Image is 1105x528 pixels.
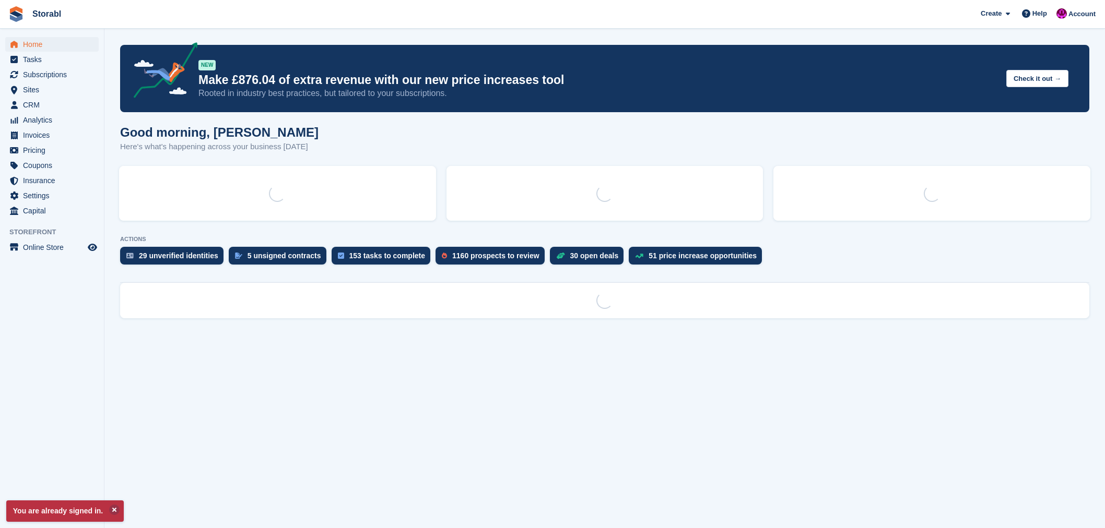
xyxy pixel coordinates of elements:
div: 153 tasks to complete [349,251,426,260]
a: 30 open deals [550,247,629,270]
img: prospect-51fa495bee0391a8d652442698ab0144808aea92771e9ea1ae160a38d050c398.svg [442,253,447,259]
span: Settings [23,188,86,203]
img: contract_signature_icon-13c848040528278c33f63329250d36e43548de30e8caae1d1a13099fd9432cc5.svg [235,253,242,259]
span: Coupons [23,158,86,173]
span: Home [23,37,86,52]
span: Help [1032,8,1047,19]
p: Make £876.04 of extra revenue with our new price increases tool [198,73,998,88]
span: Online Store [23,240,86,255]
span: Analytics [23,113,86,127]
img: Helen Morton [1056,8,1067,19]
div: 51 price increase opportunities [649,251,757,260]
a: 1160 prospects to review [436,247,550,270]
span: CRM [23,98,86,112]
button: Check it out → [1006,70,1068,87]
img: verify_identity-adf6edd0f0f0b5bbfe63781bf79b02c33cf7c696d77639b501bdc392416b5a36.svg [126,253,134,259]
a: menu [5,128,99,142]
img: stora-icon-8386f47178a22dfd0bd8f6a31ec36ba5ce8667c1dd55bd0f319d3a0aa187defe.svg [8,6,24,22]
span: Account [1068,9,1096,19]
a: Storabl [28,5,65,22]
p: Here's what's happening across your business [DATE] [120,141,319,153]
p: ACTIONS [120,236,1089,243]
img: deal-1b604bf984904fb50ccaf53a9ad4b4a5d6e5aea283cecdc64d6e3604feb123c2.svg [556,252,565,259]
a: 153 tasks to complete [332,247,436,270]
div: 5 unsigned contracts [248,251,321,260]
span: Capital [23,203,86,218]
a: menu [5,158,99,173]
a: 51 price increase opportunities [629,247,767,270]
p: You are already signed in. [6,500,124,522]
a: menu [5,98,99,112]
div: 1160 prospects to review [452,251,539,260]
img: task-75834270c22a3079a89374b754ae025e5fb1db73e45f91037f5363f120a921f8.svg [338,253,344,259]
p: Rooted in industry best practices, but tailored to your subscriptions. [198,88,998,99]
span: Pricing [23,143,86,158]
a: 5 unsigned contracts [229,247,332,270]
span: Subscriptions [23,67,86,82]
span: Insurance [23,173,86,188]
a: menu [5,37,99,52]
img: price_increase_opportunities-93ffe204e8149a01c8c9dc8f82e8f89637d9d84a8eef4429ea346261dce0b2c0.svg [635,254,643,258]
a: 29 unverified identities [120,247,229,270]
span: Storefront [9,227,104,237]
h1: Good morning, [PERSON_NAME] [120,125,319,139]
span: Invoices [23,128,86,142]
a: menu [5,82,99,97]
a: menu [5,203,99,218]
div: 29 unverified identities [139,251,218,260]
a: menu [5,143,99,158]
img: price-adjustments-announcement-icon-8257ccfd72463d97f412b2fc003d46551f7dbcb40ab6d574587a9cd5c0d94... [125,42,198,102]
a: menu [5,52,99,67]
span: Create [981,8,1002,19]
a: menu [5,173,99,188]
div: 30 open deals [570,251,619,260]
span: Sites [23,82,86,97]
a: menu [5,113,99,127]
a: menu [5,240,99,255]
a: Preview store [86,241,99,254]
div: NEW [198,60,216,70]
span: Tasks [23,52,86,67]
a: menu [5,188,99,203]
a: menu [5,67,99,82]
